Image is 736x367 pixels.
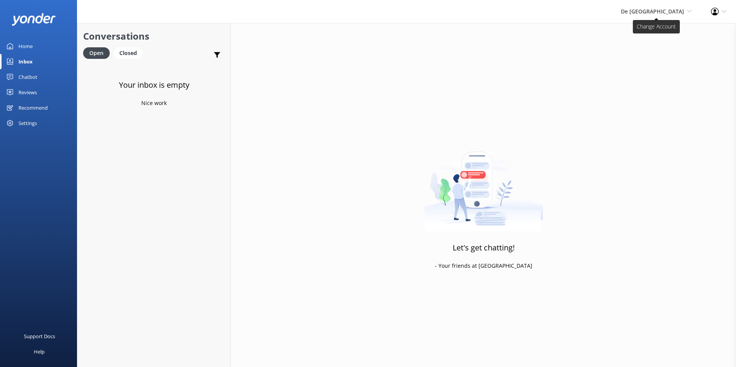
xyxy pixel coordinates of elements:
h3: Let's get chatting! [453,242,515,254]
div: Help [34,344,45,359]
div: Open [83,47,110,59]
div: Chatbot [18,69,37,85]
h2: Conversations [83,29,225,43]
div: Reviews [18,85,37,100]
div: Home [18,38,33,54]
a: Closed [114,48,147,57]
p: Nice work [141,99,167,107]
div: Inbox [18,54,33,69]
span: De [GEOGRAPHIC_DATA] [621,8,684,15]
h3: Your inbox is empty [119,79,189,91]
div: Closed [114,47,143,59]
div: Recommend [18,100,48,115]
div: Support Docs [24,329,55,344]
a: Open [83,48,114,57]
img: yonder-white-logo.png [12,13,56,26]
p: - Your friends at [GEOGRAPHIC_DATA] [435,262,532,270]
img: artwork of a man stealing a conversation from at giant smartphone [424,135,543,232]
div: Settings [18,115,37,131]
